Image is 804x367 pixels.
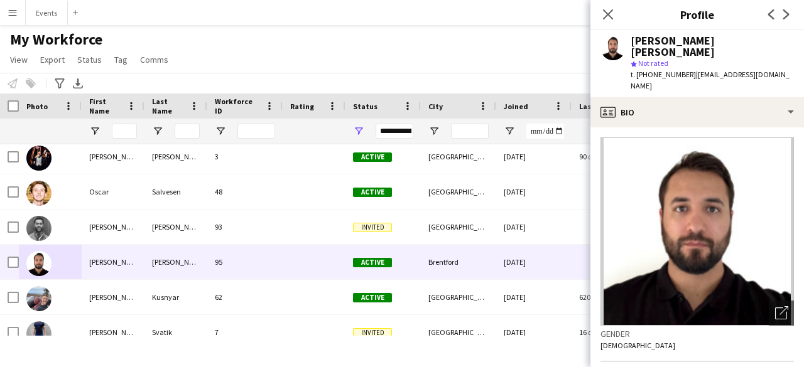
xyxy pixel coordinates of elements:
[353,293,392,302] span: Active
[52,76,67,91] app-action-btn: Advanced filters
[421,280,496,314] div: [GEOGRAPHIC_DATA]
[207,139,283,174] div: 3
[579,102,607,111] span: Last job
[144,315,207,349] div: Svatik
[600,137,794,326] img: Crew avatar or photo
[353,223,392,232] span: Invited
[207,210,283,244] div: 93
[82,280,144,314] div: [PERSON_NAME]
[631,70,696,79] span: t. [PHONE_NUMBER]
[89,125,100,137] button: Open Filter Menu
[496,210,572,244] div: [DATE]
[353,258,392,267] span: Active
[504,125,515,137] button: Open Filter Menu
[152,125,163,137] button: Open Filter Menu
[82,315,144,349] div: [PERSON_NAME]
[40,54,65,65] span: Export
[109,51,133,68] a: Tag
[72,51,107,68] a: Status
[207,174,283,209] div: 48
[135,51,173,68] a: Comms
[10,30,102,49] span: My Workforce
[77,54,102,65] span: Status
[144,280,207,314] div: Kusnyar
[114,54,128,65] span: Tag
[600,341,675,350] span: [DEMOGRAPHIC_DATA]
[26,146,52,171] img: Oliver Deak
[89,97,122,115] span: First Name
[353,152,392,162] span: Active
[144,245,207,279] div: [PERSON_NAME]
[152,97,185,115] span: Last Name
[26,102,48,111] span: Photo
[144,174,207,209] div: Salvesen
[421,315,496,349] div: [GEOGRAPHIC_DATA]
[140,54,168,65] span: Comms
[526,124,564,139] input: Joined Filter Input
[600,328,794,339] h3: Gender
[26,181,52,206] img: Oscar Salvesen
[421,174,496,209] div: [GEOGRAPHIC_DATA]
[428,102,443,111] span: City
[504,102,528,111] span: Joined
[421,139,496,174] div: [GEOGRAPHIC_DATA]
[26,286,52,311] img: Peter Kusnyar
[353,328,392,338] span: Invited
[26,216,52,241] img: Owen Phillips
[590,6,804,23] h3: Profile
[82,245,144,279] div: [PERSON_NAME]
[112,124,137,139] input: First Name Filter Input
[421,245,496,279] div: Brentford
[572,315,647,349] div: 16 days
[631,35,794,58] div: [PERSON_NAME] [PERSON_NAME]
[590,97,804,127] div: Bio
[451,124,489,139] input: City Filter Input
[144,139,207,174] div: [PERSON_NAME]
[207,245,283,279] div: 95
[353,102,378,111] span: Status
[215,125,226,137] button: Open Filter Menu
[207,280,283,314] div: 62
[769,301,794,326] div: Open photos pop-in
[421,210,496,244] div: [GEOGRAPHIC_DATA]
[82,139,144,174] div: [PERSON_NAME]
[496,245,572,279] div: [DATE]
[175,124,200,139] input: Last Name Filter Input
[144,210,207,244] div: [PERSON_NAME]
[496,174,572,209] div: [DATE]
[353,188,392,197] span: Active
[26,321,52,346] img: Peter Svatik
[207,315,283,349] div: 7
[496,315,572,349] div: [DATE]
[353,125,364,137] button: Open Filter Menu
[572,280,647,314] div: 620 days
[428,125,440,137] button: Open Filter Menu
[496,280,572,314] div: [DATE]
[290,102,314,111] span: Rating
[572,139,647,174] div: 90 days
[10,54,28,65] span: View
[35,51,70,68] a: Export
[26,251,52,276] img: Pablo German Avila Recio
[82,210,144,244] div: [PERSON_NAME]
[82,174,144,209] div: Oscar
[5,51,33,68] a: View
[496,139,572,174] div: [DATE]
[631,70,790,90] span: | [EMAIL_ADDRESS][DOMAIN_NAME]
[215,97,260,115] span: Workforce ID
[26,1,68,25] button: Events
[638,58,668,68] span: Not rated
[237,124,275,139] input: Workforce ID Filter Input
[70,76,85,91] app-action-btn: Export XLSX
